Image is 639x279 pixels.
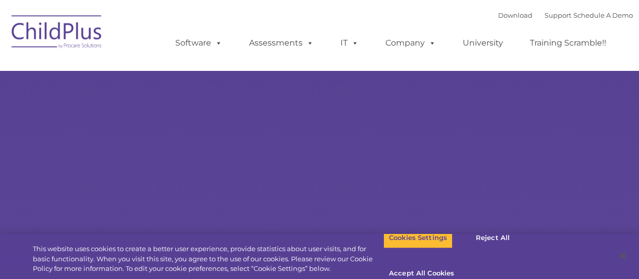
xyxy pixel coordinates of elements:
[7,8,108,59] img: ChildPlus by Procare Solutions
[520,33,616,53] a: Training Scramble!!
[498,11,532,19] a: Download
[375,33,446,53] a: Company
[498,11,633,19] font: |
[461,227,524,249] button: Reject All
[330,33,369,53] a: IT
[612,245,634,267] button: Close
[33,244,383,274] div: This website uses cookies to create a better user experience, provide statistics about user visit...
[165,33,232,53] a: Software
[573,11,633,19] a: Schedule A Demo
[239,33,324,53] a: Assessments
[545,11,571,19] a: Support
[383,227,453,249] button: Cookies Settings
[453,33,513,53] a: University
